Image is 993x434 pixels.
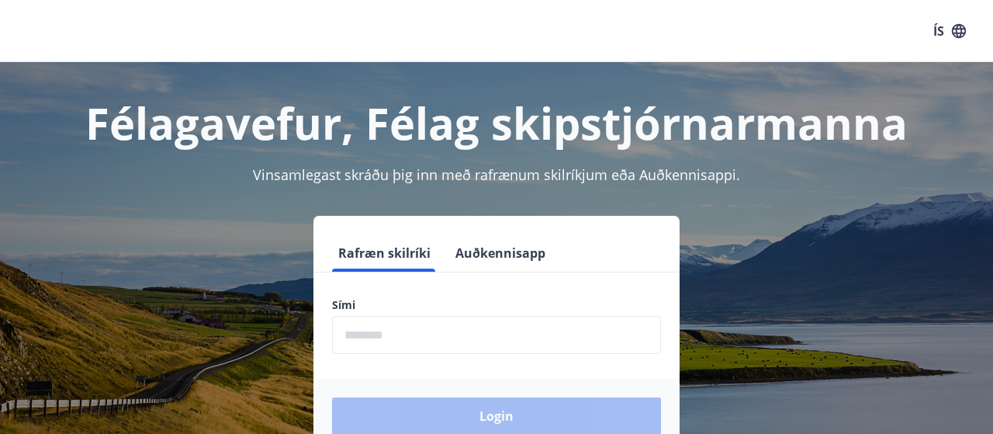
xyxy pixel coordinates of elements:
button: Auðkennisapp [449,234,552,272]
button: Rafræn skilríki [332,234,437,272]
label: Sími [332,297,661,313]
span: Vinsamlegast skráðu þig inn með rafrænum skilríkjum eða Auðkennisappi. [253,165,740,184]
button: ÍS [925,17,974,45]
h1: Félagavefur, Félag skipstjórnarmanna [19,93,974,152]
